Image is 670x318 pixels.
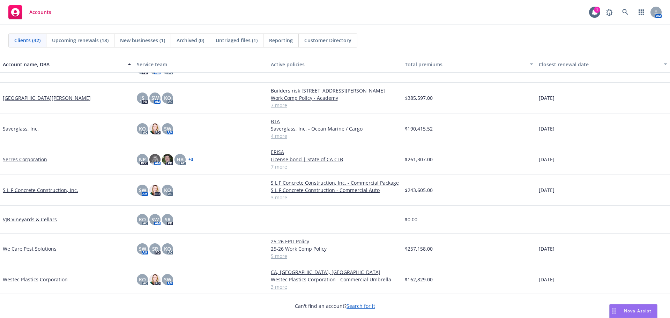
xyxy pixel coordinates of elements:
[6,2,54,22] a: Accounts
[539,245,554,252] span: [DATE]
[536,56,670,73] button: Closest renewal date
[271,268,399,276] a: CA, [GEOGRAPHIC_DATA], [GEOGRAPHIC_DATA]
[3,245,57,252] a: We Care Pest Solutions
[164,125,171,132] span: SW
[139,125,146,132] span: KO
[271,125,399,132] a: Saverglass, Inc. - Ocean Marine / Cargo
[539,216,541,223] span: -
[539,125,554,132] span: [DATE]
[405,125,433,132] span: $190,415.52
[405,94,433,102] span: $385,597.00
[3,125,39,132] a: Saverglass, Inc.
[139,216,146,223] span: KO
[164,245,171,252] span: KO
[149,185,161,196] img: photo
[539,186,554,194] span: [DATE]
[162,154,173,165] img: photo
[139,156,146,163] span: NP
[405,156,433,163] span: $261,307.00
[271,61,399,68] div: Active policies
[271,132,399,140] a: 4 more
[269,37,293,44] span: Reporting
[271,179,399,186] a: S L F Concrete Construction, Inc. - Commercial Package
[304,37,351,44] span: Customer Directory
[634,5,648,19] a: Switch app
[139,186,146,194] span: SW
[539,94,554,102] span: [DATE]
[539,276,554,283] span: [DATE]
[271,283,399,290] a: 3 more
[216,37,258,44] span: Untriaged files (1)
[177,37,204,44] span: Archived (0)
[609,304,657,318] button: Nova Assist
[271,148,399,156] a: ERISA
[177,156,184,163] span: HB
[149,123,161,134] img: photo
[405,276,433,283] span: $162,829.00
[134,56,268,73] button: Service team
[3,156,47,163] a: Serres Corporation
[3,216,57,223] a: VJB Vineyards & Cellars
[149,274,161,285] img: photo
[164,276,171,283] span: SW
[271,87,399,94] a: Builders risk [STREET_ADDRESS][PERSON_NAME]
[165,216,171,223] span: SR
[149,154,161,165] img: photo
[271,252,399,260] a: 5 more
[271,163,399,170] a: 7 more
[271,276,399,283] a: Westec Plastics Corporation - Commercial Umbrella
[405,216,417,223] span: $0.00
[151,216,159,223] span: SW
[594,7,600,13] div: 1
[29,9,51,15] span: Accounts
[139,276,146,283] span: KO
[271,216,273,223] span: -
[271,186,399,194] a: S L F Concrete Construction - Commercial Auto
[3,276,68,283] a: Westec Plastics Corporation
[539,156,554,163] span: [DATE]
[3,94,91,102] a: [GEOGRAPHIC_DATA][PERSON_NAME]
[164,94,171,102] span: KO
[52,37,109,44] span: Upcoming renewals (18)
[152,245,158,252] span: SR
[405,186,433,194] span: $243,605.00
[271,245,399,252] a: 25-26 Work Comp Policy
[347,303,375,309] a: Search for it
[402,56,536,73] button: Total premiums
[610,304,618,318] div: Drag to move
[271,194,399,201] a: 3 more
[3,186,78,194] a: S L F Concrete Construction, Inc.
[151,94,159,102] span: SW
[188,157,193,162] a: + 3
[295,302,375,310] span: Can't find an account?
[624,308,652,314] span: Nova Assist
[539,61,660,68] div: Closest renewal date
[271,238,399,245] a: 25-26 EPLI Policy
[14,37,40,44] span: Clients (32)
[602,5,616,19] a: Report a Bug
[271,102,399,109] a: 7 more
[140,94,144,102] span: JS
[164,186,171,194] span: KO
[139,245,146,252] span: SW
[120,37,165,44] span: New businesses (1)
[271,118,399,125] a: BTA
[271,94,399,102] a: Work Comp Policy - Academy
[271,156,399,163] a: License bond | State of CA CLB
[405,245,433,252] span: $257,158.00
[268,56,402,73] button: Active policies
[137,61,265,68] div: Service team
[405,61,526,68] div: Total premiums
[3,61,124,68] div: Account name, DBA
[618,5,632,19] a: Search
